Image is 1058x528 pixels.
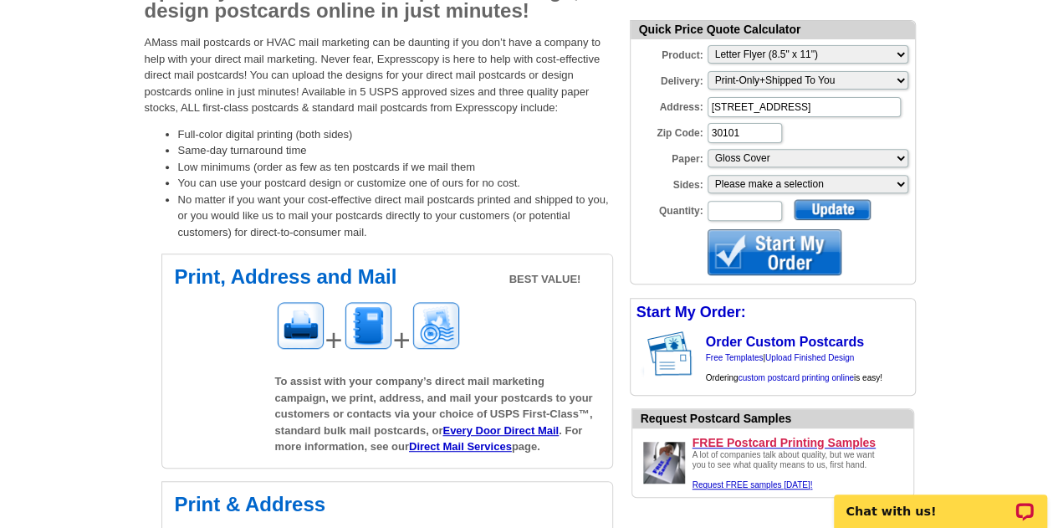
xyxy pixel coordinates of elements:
label: Delivery: [631,69,706,89]
div: A lot of companies talk about quality, but we want you to see what quality means to us, first hand. [693,450,885,490]
img: post card showing stamp and address area [644,326,703,382]
h2: Print, Address and Mail [175,267,600,287]
li: Low minimums (order as few as ten postcards if we mail them [178,159,613,176]
img: background image for postcard [631,326,644,382]
iframe: LiveChat chat widget [823,475,1058,528]
label: Address: [631,95,706,115]
img: Addressing image for postcards [343,300,393,351]
div: Quick Price Quote Calculator [631,21,915,39]
a: Order Custom Postcards [706,335,864,349]
span: To assist with your company’s direct mail marketing campaign, we print, address, and mail your po... [275,375,593,453]
label: Zip Code: [631,121,706,141]
label: Quantity: [631,199,706,218]
li: Same-day turnaround time [178,142,613,159]
div: Request Postcard Samples [641,410,913,428]
h2: Print & Address [175,495,600,515]
label: Product: [631,44,706,63]
a: FREE Postcard Printing Samples [693,435,907,450]
a: Every Door Direct Mail [442,424,559,437]
li: Full-color digital printing (both sides) [178,126,613,143]
span: BEST VALUE! [509,271,581,288]
img: Printing image for postcards [275,300,325,351]
li: You can use your postcard design or customize one of ours for no cost. [178,175,613,192]
a: Free Templates [706,353,764,362]
label: Sides: [631,173,706,192]
li: No matter if you want your cost-effective direct mail postcards printed and shipped to you, or yo... [178,192,613,241]
a: custom postcard printing online [738,373,853,382]
a: Request FREE samples [DATE]! [693,480,813,490]
a: Direct Mail Services [409,440,512,453]
span: | Ordering is easy! [706,353,882,382]
p: AMass mail postcards or HVAC mail marketing can be daunting if you don’t have a company to help w... [145,34,613,116]
a: Upload Finished Design [765,353,854,362]
div: Start My Order: [631,299,915,326]
div: + + [275,300,600,363]
label: Paper: [631,147,706,167]
img: Mailing image for postcards [411,300,461,351]
img: Upload a design ready to be printed [639,438,689,488]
